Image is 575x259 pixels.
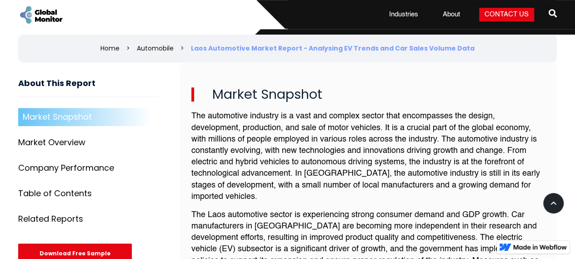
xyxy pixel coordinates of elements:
a: Related Reports [18,210,158,228]
a: Industries [384,10,424,19]
a: Market Overview [18,133,158,152]
a: Home [100,44,120,53]
div: > [180,44,184,53]
div: Market Snapshot [23,112,92,122]
img: Made in Webflow [513,244,567,250]
a: Automobile [137,44,174,53]
p: The automotive industry is a vast and complex sector that encompasses the design, development, pr... [191,111,546,203]
a: Contact Us [479,8,534,21]
a: home [18,5,64,25]
div: Market Overview [18,138,85,147]
div: Related Reports [18,214,83,223]
div: Company Performance [18,163,114,173]
a: About [437,10,465,19]
a: Table of Contents [18,184,158,203]
h2: Market Snapshot [191,87,546,102]
span:  [549,7,557,20]
div: Table of Contents [18,189,92,198]
a: Company Performance [18,159,158,177]
h3: About This Report [18,79,158,97]
a: Market Snapshot [18,108,158,126]
a:  [549,5,557,24]
div: Laos Automotive Market Report - Analysing EV Trends and Car Sales Volume Data [191,44,475,53]
div: > [126,44,130,53]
